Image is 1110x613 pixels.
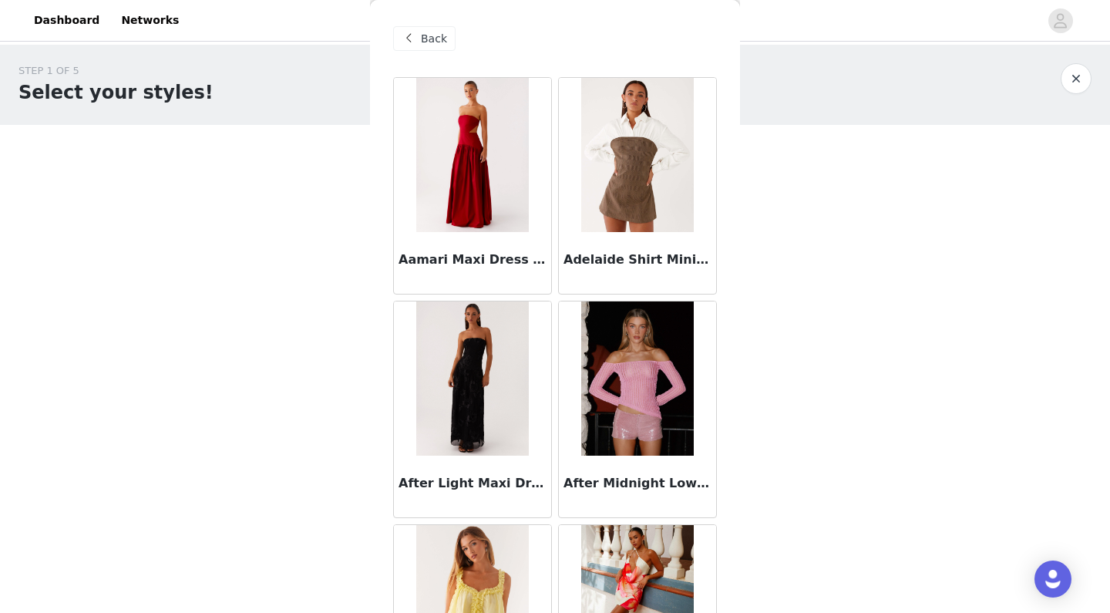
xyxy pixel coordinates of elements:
[563,251,711,269] h3: Adelaide Shirt Mini Dress - Brown
[1034,561,1071,598] div: Open Intercom Messenger
[112,3,188,38] a: Networks
[421,31,447,47] span: Back
[1053,8,1068,33] div: avatar
[416,78,528,232] img: Aamari Maxi Dress - Red
[18,63,214,79] div: STEP 1 OF 5
[563,474,711,493] h3: After Midnight Low Rise Sequin Mini Shorts - Pink
[399,251,547,269] h3: Aamari Maxi Dress - Red
[581,301,693,456] img: After Midnight Low Rise Sequin Mini Shorts - Pink
[416,301,528,456] img: After Light Maxi Dress - Black
[25,3,109,38] a: Dashboard
[399,474,547,493] h3: After Light Maxi Dress - Black
[18,79,214,106] h1: Select your styles!
[581,78,693,232] img: Adelaide Shirt Mini Dress - Brown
